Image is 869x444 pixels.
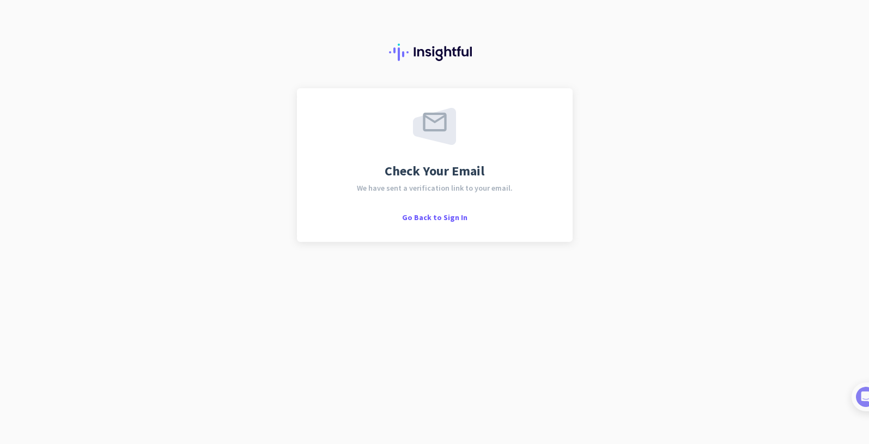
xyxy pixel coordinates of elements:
[402,212,467,222] span: Go Back to Sign In
[385,165,484,178] span: Check Your Email
[357,184,513,192] span: We have sent a verification link to your email.
[413,108,456,145] img: email-sent
[389,44,481,61] img: Insightful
